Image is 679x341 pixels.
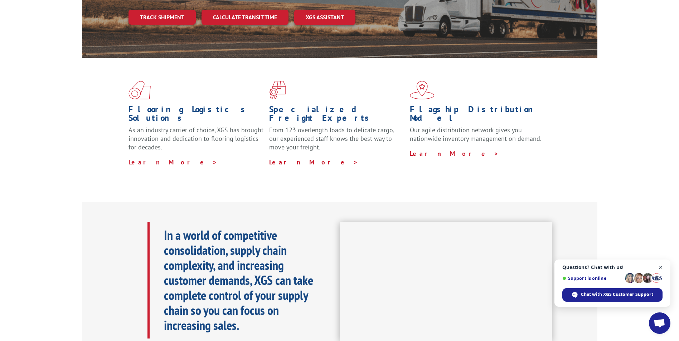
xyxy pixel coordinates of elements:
img: xgs-icon-flagship-distribution-model-red [410,81,435,99]
a: Track shipment [128,10,196,25]
span: Close chat [656,263,665,272]
span: Chat with XGS Customer Support [581,291,653,298]
p: From 123 overlength loads to delicate cargo, our experienced staff knows the best way to move you... [269,126,404,158]
span: Our agile distribution network gives you nationwide inventory management on demand. [410,126,542,143]
img: xgs-icon-total-supply-chain-intelligence-red [128,81,151,99]
a: Calculate transit time [202,10,288,25]
span: Questions? Chat with us! [562,265,663,270]
div: Chat with XGS Customer Support [562,288,663,302]
h1: Flagship Distribution Model [410,105,545,126]
b: In a world of competitive consolidation, supply chain complexity, and increasing customer demands... [164,227,313,333]
img: xgs-icon-focused-on-flooring-red [269,81,286,99]
div: Open chat [649,312,670,334]
h1: Flooring Logistics Solutions [128,105,264,126]
a: Learn More > [128,158,218,166]
a: Learn More > [269,158,358,166]
span: Support is online [562,276,622,281]
span: As an industry carrier of choice, XGS has brought innovation and dedication to flooring logistics... [128,126,263,151]
h1: Specialized Freight Experts [269,105,404,126]
a: XGS ASSISTANT [294,10,355,25]
a: Learn More > [410,149,499,158]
